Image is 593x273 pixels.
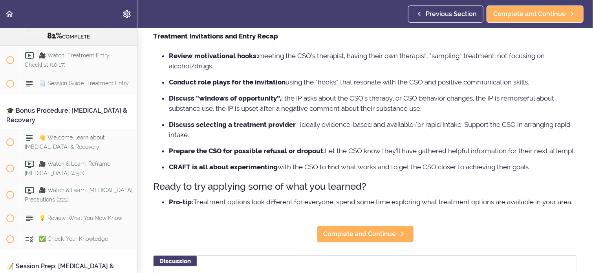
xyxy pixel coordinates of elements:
[25,161,110,176] span: 🎥 Watch & Learn: Reframe [MEDICAL_DATA] (4:50)
[169,147,325,155] strong: Prepare the CSO for possible refusal or dropout.
[169,121,296,128] strong: Discuss selecting a treatment provider
[169,198,193,206] strong: Pro-tip:
[169,51,577,71] li: meeting the CSO’s therapist, having their own therapist, “sampling” treatment, not focusing on al...
[39,81,129,87] span: 🗒️ Session Guide: Treatment Entry
[169,119,577,140] li: - ideally evidence-based and available for rapid intake. Support the CSO in arranging rapid intake.
[153,32,278,40] strong: Treatment Invitations and Entry Recap
[25,53,110,68] span: 🎥 Watch: Treatment Entry Checklist (10:17)
[169,52,258,60] strong: Review motivational hooks:
[169,162,577,172] li: with the CSO to find what works and to get the CSO closer to achieving their goals.
[47,31,62,40] span: 81%
[317,225,414,243] a: Complete and Continue
[153,180,577,193] h3: Ready to try applying some of what you learned?
[408,5,483,23] a: Previous Section
[5,9,14,19] svg: Back to course curriculum
[39,236,108,242] span: ✅ Check: Your Knowledge
[169,163,278,171] strong: CRAFT is all about experimenting
[169,197,577,207] li: Treatment options look different for everyone, spend some time exploring what treatment options a...
[169,146,577,156] li: Let the CSO know they’ll have gathered helpful information for their next attempt.
[25,187,132,202] span: 🎥 Watch & Learn: [MEDICAL_DATA] Precautions (2:21)
[169,77,577,87] li: using the “hooks” that resonate with the CSO and positive communication skills.
[493,9,566,19] span: Complete and Continue
[154,256,197,266] div: Discussion
[39,215,122,221] span: 💡 Review: What You Now Know
[426,9,477,19] span: Previous Section
[324,229,396,239] span: Complete and Continue
[169,94,282,102] strong: Discuss “windows of opportunity”,
[10,31,127,41] div: COMPLETE
[122,9,132,19] svg: Settings Menu
[487,5,584,23] a: Complete and Continue
[25,135,105,150] span: 👋 Welcome, learn about [MEDICAL_DATA] & Recovery
[169,93,577,114] li: : the IP asks about the CSO’s therapy, or CSO behavior changes, the IP is remorseful about substa...
[169,78,286,86] strong: Conduct role plays for the invitation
